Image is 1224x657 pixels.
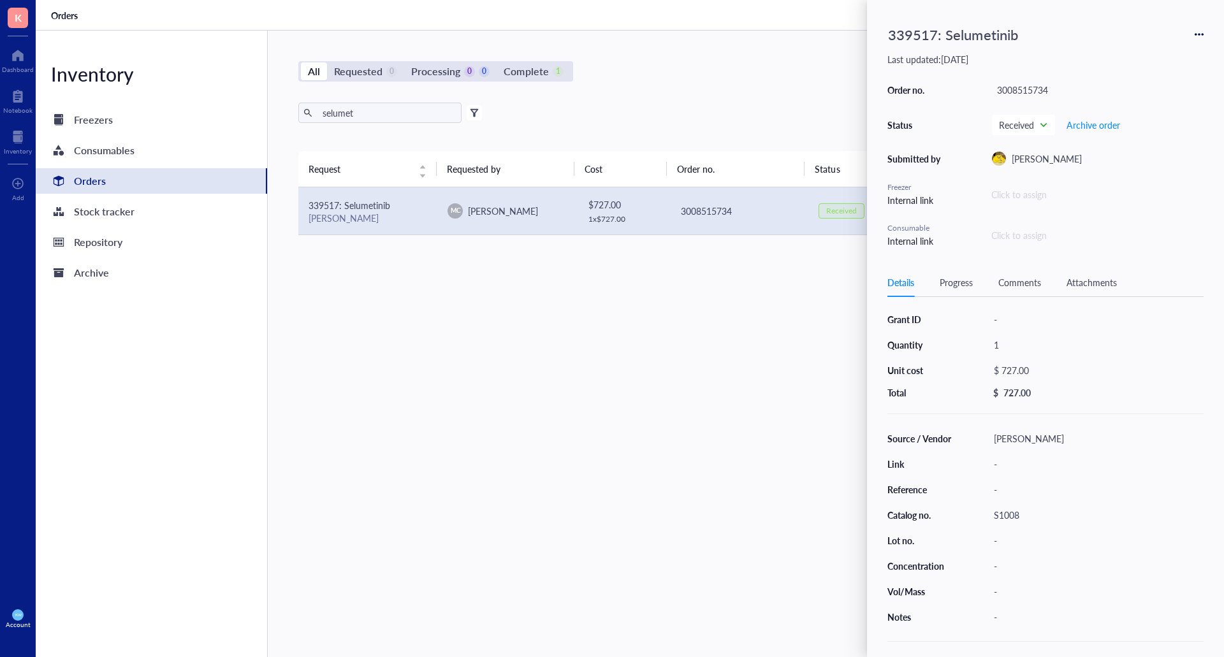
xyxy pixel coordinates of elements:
[411,62,460,80] div: Processing
[12,194,24,201] div: Add
[887,535,952,546] div: Lot no.
[74,111,113,129] div: Freezers
[887,484,952,495] div: Reference
[887,54,1204,65] div: Last updated: [DATE]
[887,339,952,350] div: Quantity
[667,151,805,187] th: Order no.
[298,61,573,82] div: segmented control
[940,275,973,289] div: Progress
[988,455,1204,473] div: -
[887,387,952,398] div: Total
[988,582,1204,600] div: -
[4,147,32,155] div: Inventory
[887,433,952,444] div: Source / Vendor
[74,203,135,220] div: Stock tracker
[887,365,952,376] div: Unit cost
[887,586,952,597] div: Vol/Mass
[468,205,538,217] span: [PERSON_NAME]
[991,228,1204,242] div: Click to assign
[2,45,34,73] a: Dashboard
[887,275,914,289] div: Details
[36,260,267,285] a: Archive
[681,204,798,218] div: 3008515734
[36,107,267,133] a: Freezers
[6,621,31,628] div: Account
[479,66,490,77] div: 0
[36,138,267,163] a: Consumables
[988,557,1204,575] div: -
[15,10,22,25] span: K
[887,119,945,131] div: Status
[991,81,1204,99] div: 3008515734
[882,20,1024,48] div: 339517: Selumetinib
[437,151,575,187] th: Requested by
[334,62,382,80] div: Requested
[887,611,952,623] div: Notes
[464,66,475,77] div: 0
[553,66,564,77] div: 1
[991,187,1204,201] div: Click to assign
[574,151,666,187] th: Cost
[450,206,460,215] span: MC
[1003,387,1031,398] div: 727.00
[669,187,808,235] td: 3008515734
[887,314,952,325] div: Grant ID
[504,62,548,80] div: Complete
[386,66,397,77] div: 0
[36,199,267,224] a: Stock tracker
[988,361,1198,379] div: $ 727.00
[51,10,80,21] a: Orders
[988,310,1204,328] div: -
[309,162,411,176] span: Request
[887,84,945,96] div: Order no.
[36,168,267,194] a: Orders
[15,612,21,617] span: KW
[3,86,33,114] a: Notebook
[887,153,945,164] div: Submitted by
[992,152,1006,166] img: da48f3c6-a43e-4a2d-aade-5eac0d93827f.jpeg
[309,212,427,224] div: [PERSON_NAME]
[588,214,660,224] div: 1 x $ 727.00
[826,206,857,216] div: Received
[317,103,456,122] input: Find orders in table
[2,66,34,73] div: Dashboard
[887,560,952,572] div: Concentration
[1012,152,1082,165] span: [PERSON_NAME]
[298,151,437,187] th: Request
[988,336,1204,354] div: 1
[3,106,33,114] div: Notebook
[588,198,660,212] div: $ 727.00
[887,234,945,248] div: Internal link
[988,531,1204,549] div: -
[74,233,122,251] div: Repository
[1066,115,1121,135] button: Archive order
[988,430,1204,447] div: [PERSON_NAME]
[1067,120,1120,130] span: Archive order
[36,229,267,255] a: Repository
[4,127,32,155] a: Inventory
[1067,275,1117,289] div: Attachments
[74,264,109,282] div: Archive
[887,182,945,193] div: Freezer
[309,199,390,212] span: 339517: Selumetinib
[993,387,998,398] div: $
[805,151,896,187] th: Status
[887,509,952,521] div: Catalog no.
[887,458,952,470] div: Link
[887,222,945,234] div: Consumable
[308,62,320,80] div: All
[999,119,1045,131] span: Received
[74,141,135,159] div: Consumables
[74,172,106,190] div: Orders
[988,506,1204,524] div: S1008
[998,275,1041,289] div: Comments
[988,480,1204,498] div: -
[36,61,267,87] div: Inventory
[988,608,1204,626] div: -
[887,193,945,207] div: Internal link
